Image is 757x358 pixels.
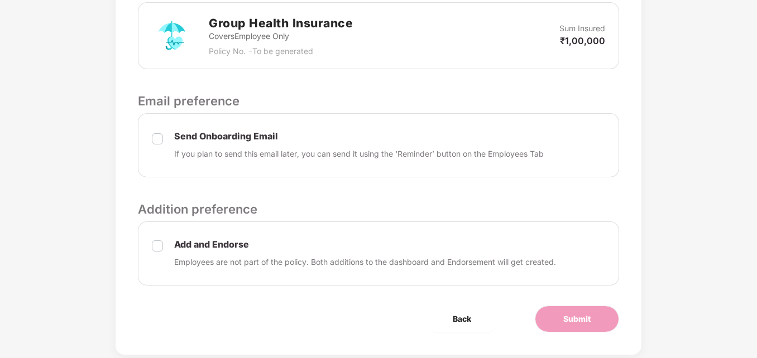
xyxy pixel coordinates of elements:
p: ₹1,00,000 [560,35,605,47]
h2: Group Health Insurance [209,14,353,32]
p: Policy No. - To be generated [209,45,353,57]
p: Email preference [138,91,619,110]
p: If you plan to send this email later, you can send it using the ‘Reminder’ button on the Employee... [174,148,544,160]
p: Addition preference [138,200,619,219]
button: Back [425,306,499,332]
p: Add and Endorse [174,239,556,250]
p: Sum Insured [559,22,605,35]
p: Send Onboarding Email [174,130,544,142]
img: svg+xml;base64,PHN2ZyB4bWxucz0iaHR0cDovL3d3dy53My5vcmcvMjAwMC9zdmciIHdpZHRoPSI3MiIgaGVpZ2h0PSI3Mi... [152,16,192,56]
p: Employees are not part of the policy. Both additions to the dashboard and Endorsement will get cr... [174,256,556,268]
span: Back [453,313,471,325]
button: Submit [535,306,619,332]
p: Covers Employee Only [209,30,353,42]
